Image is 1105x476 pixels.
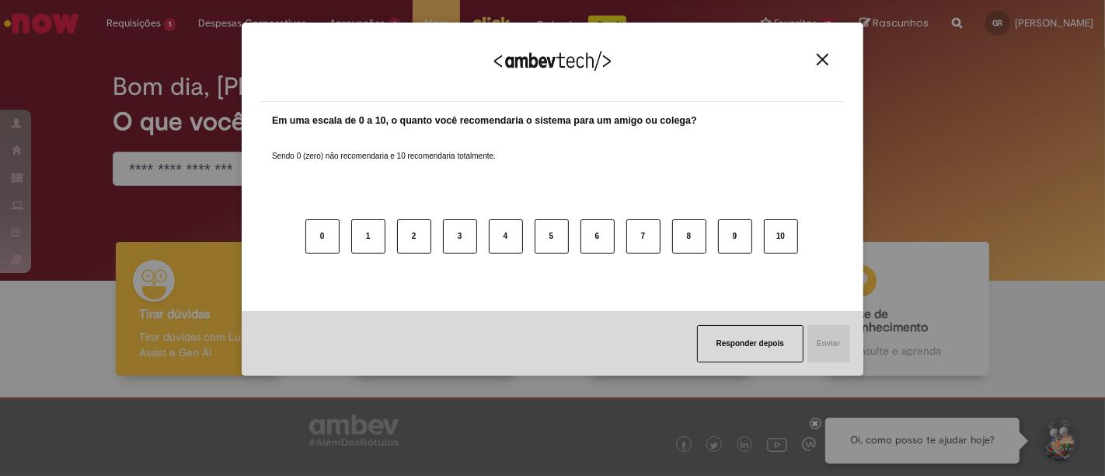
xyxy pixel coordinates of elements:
[764,219,798,254] button: 10
[443,219,477,254] button: 3
[272,132,496,162] label: Sendo 0 (zero) não recomendaria e 10 recomendaria totalmente.
[351,219,385,254] button: 1
[272,114,697,128] label: Em uma escala de 0 a 10, o quanto você recomendaria o sistema para um amigo ou colega?
[697,325,803,362] button: Responder depois
[817,54,828,65] img: Close
[718,219,752,254] button: 9
[305,219,340,254] button: 0
[489,219,523,254] button: 4
[494,51,611,71] img: Logo Ambevtech
[397,219,431,254] button: 2
[672,219,706,254] button: 8
[580,219,615,254] button: 6
[626,219,661,254] button: 7
[812,53,833,66] button: Close
[535,219,569,254] button: 5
